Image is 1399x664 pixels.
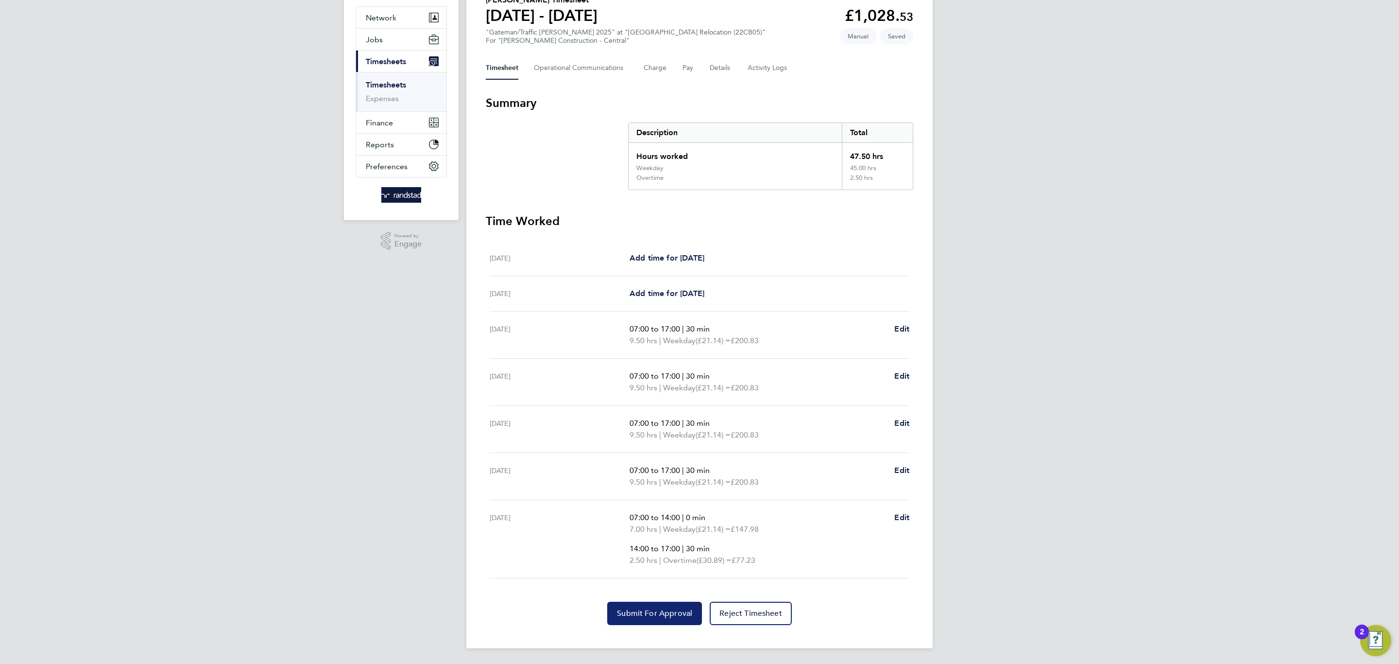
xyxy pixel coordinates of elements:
span: 30 min [686,544,710,553]
div: [DATE] [490,288,630,299]
div: [DATE] [490,252,630,264]
span: Submit For Approval [617,609,692,618]
a: Timesheets [366,80,406,89]
span: (£21.14) = [696,477,731,487]
span: (£21.14) = [696,383,731,392]
div: 45.00 hrs [842,164,913,174]
span: Weekday [663,476,696,488]
button: Finance [356,112,446,133]
div: Timesheets [356,72,446,111]
span: 07:00 to 14:00 [630,513,680,522]
span: £200.83 [731,430,759,439]
a: Add time for [DATE] [630,288,704,299]
span: Finance [366,118,393,127]
span: Add time for [DATE] [630,289,704,298]
span: Reject Timesheet [719,609,782,618]
button: Charge [644,56,667,80]
span: Edit [894,324,909,333]
span: (£30.89) = [697,556,732,565]
span: | [659,383,661,392]
span: | [682,371,684,381]
span: Weekday [663,524,696,535]
h1: [DATE] - [DATE] [486,6,597,25]
button: Network [356,7,446,28]
span: | [682,513,684,522]
div: Summary [628,122,913,190]
div: Total [842,123,913,142]
img: randstad-logo-retina.png [381,187,422,203]
div: [DATE] [490,370,630,394]
a: Edit [894,418,909,429]
span: 53 [900,10,913,24]
span: Overtime [663,555,697,566]
span: Timesheets [366,57,406,66]
span: (£21.14) = [696,336,731,345]
span: | [682,544,684,553]
a: Go to home page [356,187,447,203]
button: Timesheets [356,51,446,72]
span: Add time for [DATE] [630,253,704,262]
span: 30 min [686,371,710,381]
span: 7.00 hrs [630,524,657,534]
span: 30 min [686,419,710,428]
span: Edit [894,371,909,381]
button: Jobs [356,29,446,50]
span: | [659,430,661,439]
a: Edit [894,465,909,476]
h3: Time Worked [486,213,913,229]
h3: Summary [486,95,913,111]
span: | [659,524,661,534]
span: | [682,324,684,333]
span: Preferences [366,162,408,171]
span: | [682,419,684,428]
span: Engage [394,240,422,248]
a: Powered byEngage [381,232,422,250]
span: 30 min [686,324,710,333]
button: Pay [682,56,694,80]
span: (£21.14) = [696,430,731,439]
button: Submit For Approval [607,602,702,625]
span: Weekday [663,335,696,347]
div: "Gateman/Traffic [PERSON_NAME] 2025" at "[GEOGRAPHIC_DATA] Relocation (22CB05)" [486,28,766,45]
button: Timesheet [486,56,518,80]
span: Powered by [394,232,422,240]
span: (£21.14) = [696,524,731,534]
a: Edit [894,370,909,382]
span: 07:00 to 17:00 [630,371,680,381]
div: [DATE] [490,418,630,441]
span: Network [366,13,396,22]
span: Reports [366,140,394,149]
a: Add time for [DATE] [630,252,704,264]
a: Expenses [366,94,399,103]
a: Edit [894,323,909,335]
span: 14:00 to 17:00 [630,544,680,553]
span: £147.98 [731,524,759,534]
span: 07:00 to 17:00 [630,419,680,428]
button: Reject Timesheet [710,602,792,625]
span: 2.50 hrs [630,556,657,565]
span: | [659,556,661,565]
div: [DATE] [490,465,630,488]
span: 9.50 hrs [630,430,657,439]
span: 9.50 hrs [630,336,657,345]
span: | [659,336,661,345]
div: Overtime [636,174,664,182]
div: 47.50 hrs [842,143,913,164]
div: [DATE] [490,323,630,347]
span: 9.50 hrs [630,477,657,487]
button: Preferences [356,156,446,177]
button: Details [710,56,732,80]
button: Reports [356,134,446,155]
span: 07:00 to 17:00 [630,466,680,475]
span: £200.83 [731,336,759,345]
span: Weekday [663,382,696,394]
a: Edit [894,512,909,524]
span: This timesheet was manually created. [840,28,876,44]
section: Timesheet [486,95,913,625]
div: Weekday [636,164,664,172]
div: Hours worked [629,143,842,164]
span: 07:00 to 17:00 [630,324,680,333]
button: Activity Logs [748,56,788,80]
span: Edit [894,513,909,522]
span: This timesheet is Saved. [880,28,913,44]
